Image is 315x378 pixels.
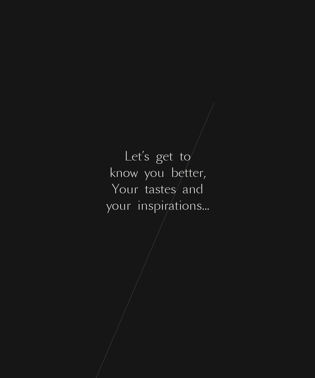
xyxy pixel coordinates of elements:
div: k [110,163,116,182]
div: a [149,180,155,198]
div: n [189,180,196,198]
div: . [202,196,204,215]
div: o [119,180,126,198]
div: u [126,180,134,198]
div: s [171,180,176,198]
div: y [144,163,150,182]
div: n [141,196,148,215]
div: s [144,147,149,165]
div: t [145,180,149,198]
div: t [169,147,173,165]
div: a [169,196,175,215]
div: o [184,147,191,165]
div: L [124,147,132,165]
div: o [112,196,119,215]
div: t [180,147,184,165]
div: t [185,163,189,182]
div: u [119,196,126,215]
div: i [137,196,141,215]
div: g [156,147,163,165]
div: y [106,196,112,215]
div: n [189,196,196,215]
div: i [161,196,164,215]
div: s [196,196,202,215]
div: . [207,196,209,215]
div: n [116,163,123,182]
div: e [132,147,138,165]
div: t [138,147,142,165]
div: t [175,196,179,215]
div: e [178,163,185,182]
div: e [163,147,169,165]
div: w [130,163,138,182]
div: s [148,196,153,215]
div: t [160,180,164,198]
div: b [171,163,178,182]
div: Y [112,180,119,198]
div: r [164,196,169,215]
div: i [179,196,182,215]
div: , [203,163,206,182]
div: u [157,163,164,182]
div: o [123,163,130,182]
div: ’ [142,147,144,165]
div: a [183,180,189,198]
div: t [189,163,193,182]
div: s [155,180,160,198]
div: p [153,196,161,215]
div: e [193,163,199,182]
div: d [196,180,203,198]
div: o [182,196,189,215]
div: o [150,163,157,182]
div: e [164,180,171,198]
div: r [134,180,138,198]
div: r [126,196,131,215]
div: r [199,163,203,182]
div: . [204,196,207,215]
